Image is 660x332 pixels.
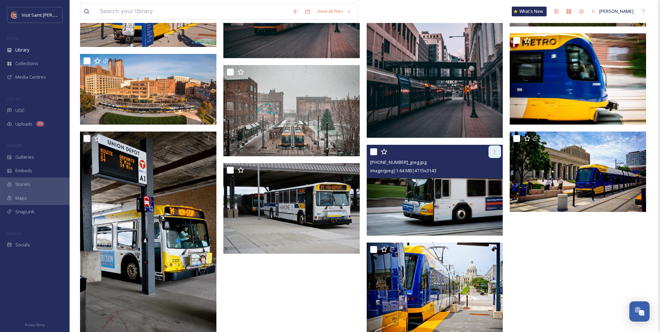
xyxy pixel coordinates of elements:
img: 059-3-0680_jpeg.jpg [367,145,503,236]
a: What's New [512,7,547,16]
span: COLLECT [7,96,22,102]
span: Embeds [15,167,32,174]
span: Visit Saint [PERSON_NAME] [22,11,77,18]
span: Stories [15,181,30,188]
span: image/jpeg | 1.64 MB | 4715 x 3143 [370,167,436,174]
span: UGC [15,107,25,114]
a: View all files [314,5,355,18]
img: 059-3-0887_jpeg.jpg [223,65,360,156]
a: [PERSON_NAME] [588,5,637,18]
span: [PHONE_NUMBER]_jpeg.jpg [370,159,427,165]
span: Library [15,47,29,53]
span: SnapLink [15,208,34,215]
span: Privacy Policy [25,323,45,327]
img: 059-3-0803_jpeg.jpg [80,54,216,124]
span: Maps [15,195,27,201]
span: [PERSON_NAME] [599,8,634,14]
img: 059-3-0681_jpeg.jpg [510,33,646,125]
span: Uploads [15,121,33,127]
span: Socials [15,242,30,248]
img: 059-3-0678_jpeg.jpg [223,163,360,254]
span: Collections [15,60,38,67]
button: Open Chat [629,301,650,322]
span: Galleries [15,154,34,160]
img: 059-3-0551_jpeg.jpg [510,132,646,212]
div: 28 [36,121,44,127]
a: Privacy Policy [25,320,45,329]
span: MEDIA [7,36,19,41]
input: Search your library [96,4,289,19]
span: WIDGETS [7,143,23,148]
img: Visit%20Saint%20Paul%20Updated%20Profile%20Image.jpg [11,11,18,18]
span: SOCIALS [7,231,21,236]
span: Media Centres [15,74,46,80]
